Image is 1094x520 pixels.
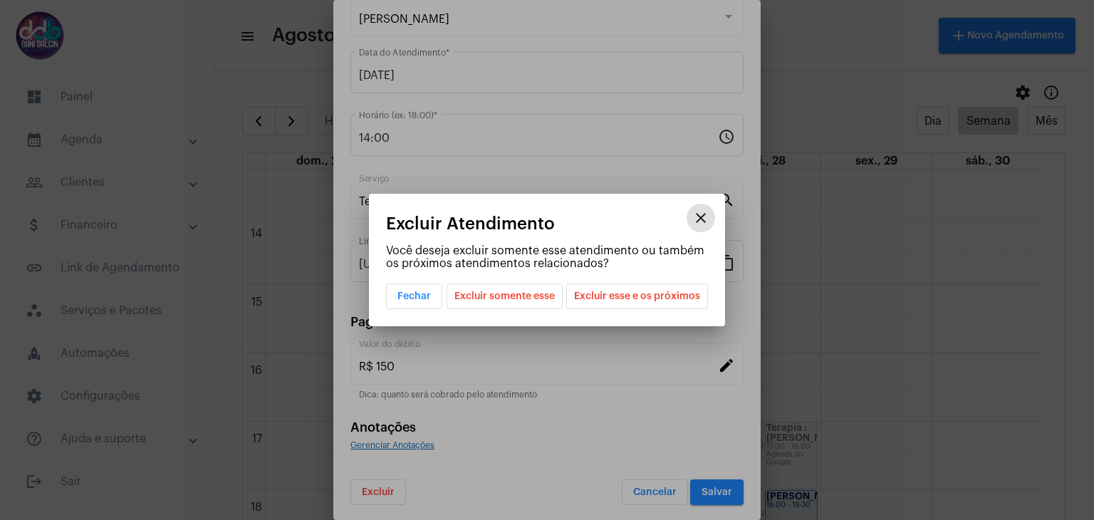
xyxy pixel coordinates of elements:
button: Excluir esse e os próximos [566,284,708,309]
button: Fechar [386,284,442,309]
span: Excluir somente esse [454,284,555,308]
mat-icon: close [692,209,709,227]
span: Excluir esse e os próximos [574,284,700,308]
span: Excluir Atendimento [386,214,555,233]
span: Fechar [397,291,431,301]
p: Você deseja excluir somente esse atendimento ou também os próximos atendimentos relacionados? [386,244,708,270]
button: Excluir somente esse [447,284,563,309]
